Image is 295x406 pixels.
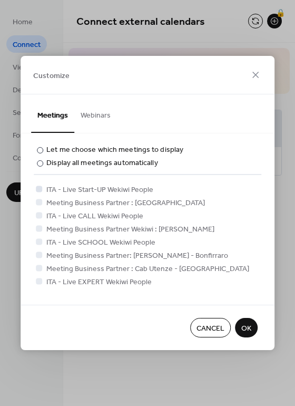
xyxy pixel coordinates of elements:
[46,144,183,156] div: Let me choose which meetings to display
[241,323,251,334] span: OK
[46,185,153,196] span: ITA - Live Start-UP Wekiwi People
[46,158,158,169] div: Display all meetings automatically
[196,323,224,334] span: Cancel
[74,94,117,132] button: Webinars
[46,264,249,275] span: Meeting Business Partner : Cab Utenze - [GEOGRAPHIC_DATA]
[46,277,152,288] span: ITA - Live EXPERT Wekiwi People
[31,94,74,133] button: Meetings
[46,250,228,262] span: Meeting Business Partner: [PERSON_NAME] - Bonfirraro
[46,198,205,209] span: Meeting Business Partner : [GEOGRAPHIC_DATA]
[33,70,70,81] span: Customize
[46,224,214,235] span: Meeting Business Partner Wekiwi : [PERSON_NAME]
[235,318,258,337] button: OK
[46,237,155,248] span: ITA - Live SCHOOL Wekiwi People
[46,211,143,222] span: ITA - Live CALL Wekiwi People
[190,318,231,337] button: Cancel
